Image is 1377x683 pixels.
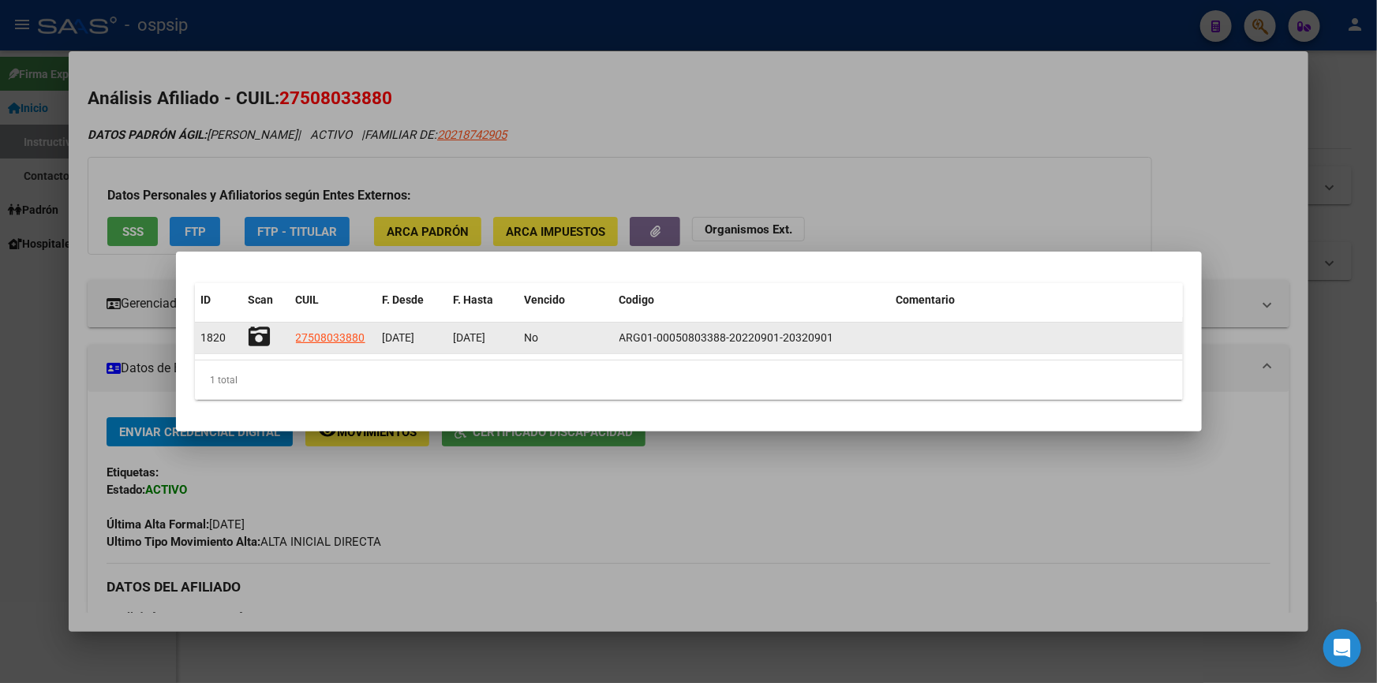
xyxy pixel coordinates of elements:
[1323,629,1361,667] div: Open Intercom Messenger
[383,293,425,306] span: F. Desde
[376,283,447,317] datatable-header-cell: F. Desde
[242,283,290,317] datatable-header-cell: Scan
[290,283,376,317] datatable-header-cell: CUIL
[383,331,415,344] span: [DATE]
[296,293,320,306] span: CUIL
[195,283,242,317] datatable-header-cell: ID
[447,283,518,317] datatable-header-cell: F. Hasta
[525,331,539,344] span: No
[890,283,1183,317] datatable-header-cell: Comentario
[619,331,834,344] span: ARG01-00050803388-20220901-20320901
[525,293,566,306] span: Vencido
[195,360,1183,400] div: 1 total
[296,331,365,344] span: 27508033880
[454,331,486,344] span: [DATE]
[896,293,956,306] span: Comentario
[518,283,613,317] datatable-header-cell: Vencido
[613,283,890,317] datatable-header-cell: Codigo
[201,331,226,344] span: 1820
[454,293,494,306] span: F. Hasta
[201,293,211,306] span: ID
[249,293,274,306] span: Scan
[619,293,655,306] span: Codigo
